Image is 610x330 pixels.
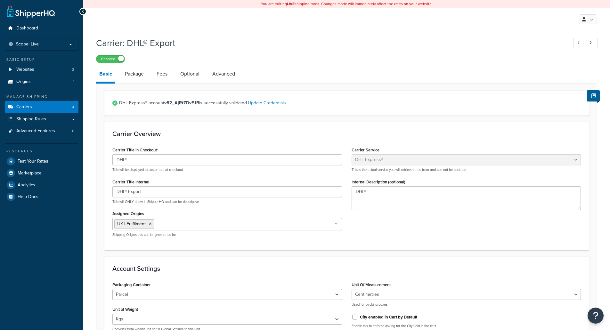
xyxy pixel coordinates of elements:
[18,182,35,188] span: Analytics
[153,66,171,82] a: Fees
[112,232,342,237] p: Shipping Origins this carrier gives rates for
[112,211,144,216] label: Assigned Origins
[122,66,147,82] a: Package
[352,302,581,307] p: Used for packing boxes
[5,76,78,88] li: Origins
[16,128,55,134] span: Advanced Features
[112,167,342,172] p: This will be displayed to customers at checkout
[16,79,31,85] span: Origins
[573,38,586,48] a: Previous Record
[18,194,38,200] span: Help Docs
[352,282,391,287] label: Unit Of Measurement
[119,99,581,108] span: DHL Express® account is successfully validated.
[5,167,78,179] a: Marketplace
[587,90,600,101] button: Show Help Docs
[5,64,78,76] li: Websites
[117,221,146,227] span: UK I-Fulfilment
[16,67,34,72] span: Websites
[18,159,48,164] span: Test Your Rates
[352,324,581,328] p: Enable this to enforce asking for the City field in the cart
[287,1,295,7] b: LIVE
[5,179,78,191] a: Analytics
[5,191,78,203] a: Help Docs
[5,156,78,167] a: Test Your Rates
[5,101,78,113] a: Carriers4
[5,76,78,88] a: Origins1
[16,117,46,122] span: Shipping Rules
[248,100,286,106] a: Update Credentials
[5,149,78,154] div: Resources
[5,125,78,137] a: Advanced Features0
[164,100,199,106] strong: v62_AjRtZDvEJB
[112,130,581,137] h3: Carrier Overview
[352,167,581,172] p: This is the actual service you will retrieve rates from and can not be updated
[5,64,78,76] a: Websites2
[112,282,151,287] label: Packaging Container
[5,125,78,137] li: Advanced Features
[96,66,115,84] a: Basic
[112,180,149,184] label: Carrier Title Internal
[177,66,203,82] a: Optional
[5,113,78,125] a: Shipping Rules
[352,148,379,152] label: Carrier Service
[72,128,74,134] span: 0
[5,94,78,100] div: Manage Shipping
[112,199,342,204] p: This will ONLY show in ShipperHQ and can be descriptive
[96,55,125,63] label: Enabled
[209,66,238,82] a: Advanced
[96,37,561,49] h1: Carrier: DHL® Export
[16,104,32,110] span: Carriers
[73,79,74,85] span: 1
[16,42,39,47] span: Scope: Live
[18,171,42,176] span: Marketplace
[5,101,78,113] li: Carriers
[112,265,581,272] h3: Account Settings
[16,26,38,31] span: Dashboard
[112,148,159,153] label: Carrier Title in Checkout
[5,57,78,62] div: Basic Setup
[360,314,417,320] label: City enabled in Cart by Default
[72,104,74,110] span: 4
[72,67,74,72] span: 2
[5,22,78,34] a: Dashboard
[352,186,581,210] textarea: DHL®
[112,307,138,312] label: Unit of Weight
[352,180,405,184] label: Internal Description (optional)
[585,38,598,48] a: Next Record
[588,308,604,324] button: Open Resource Center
